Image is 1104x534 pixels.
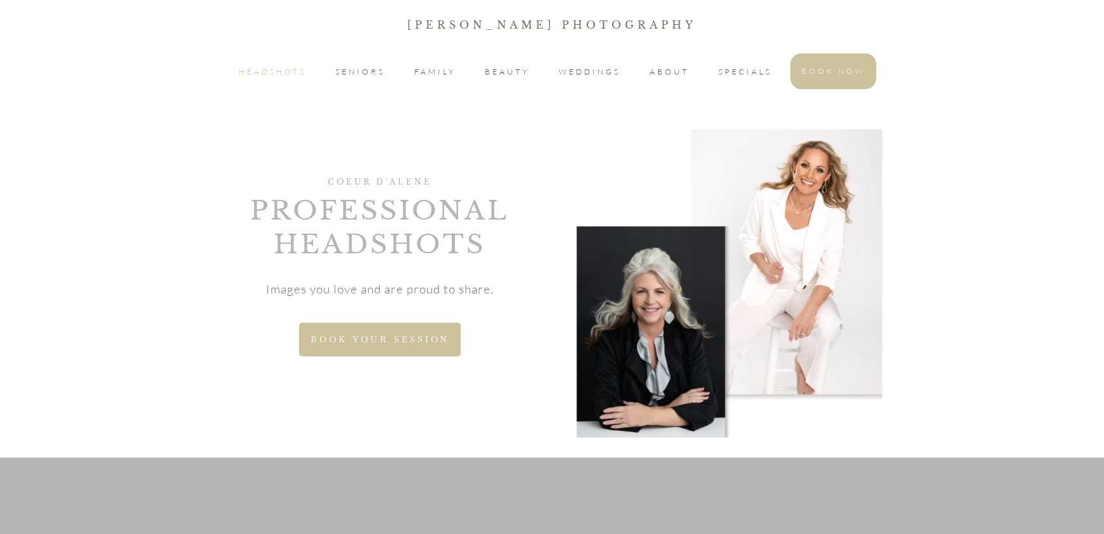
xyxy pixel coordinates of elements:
span: BOOK YOUR SESSION [311,334,449,345]
a: FAMILY [414,64,456,80]
a: BOOK NOW [801,64,865,79]
a: ABOUT [650,64,689,80]
a: SENIORS [335,64,385,80]
a: BEAUTY [485,64,529,80]
a: HEADSHOTS [239,64,306,80]
a: BOOK YOUR SESSION [299,323,461,356]
p: [PERSON_NAME] Photography [1,16,1103,34]
p: Images you love and are proud to share. [266,269,494,309]
a: SPECIALS [718,64,772,80]
h1: COEUR D'ALENE [213,177,547,193]
a: WEDDINGS [559,64,620,80]
span: Professional headshots [250,194,509,260]
img: Braning collage [557,112,892,447]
